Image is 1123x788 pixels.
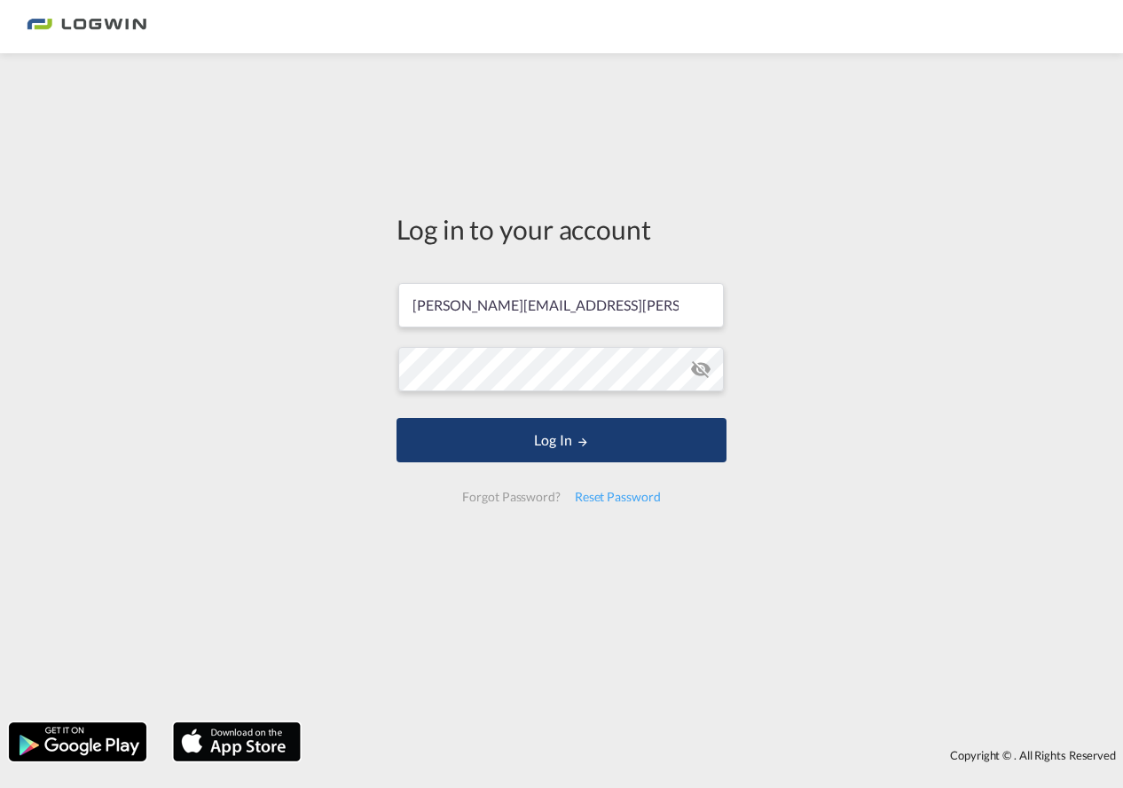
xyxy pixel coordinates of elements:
[568,481,668,513] div: Reset Password
[397,418,726,462] button: LOGIN
[455,481,567,513] div: Forgot Password?
[171,721,302,763] img: apple.png
[397,210,726,248] div: Log in to your account
[310,740,1123,770] div: Copyright © . All Rights Reserved
[398,283,724,327] input: Enter email/phone number
[27,7,146,47] img: 2761ae10d95411efa20a1f5e0282d2d7.png
[690,359,711,380] md-icon: icon-eye-off
[7,721,148,763] img: google.png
